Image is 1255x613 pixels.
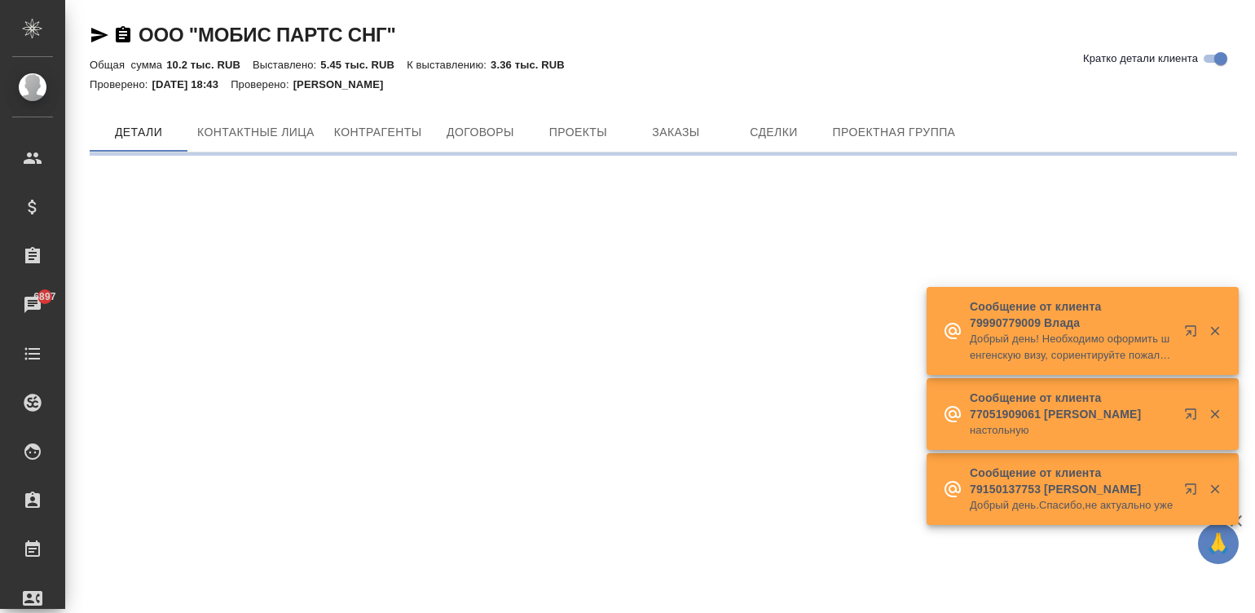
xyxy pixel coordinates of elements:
[539,122,617,143] span: Проекты
[1083,51,1198,67] span: Кратко детали клиента
[334,122,422,143] span: Контрагенты
[441,122,519,143] span: Договоры
[113,25,133,45] button: Скопировать ссылку
[197,122,315,143] span: Контактные лица
[253,59,320,71] p: Выставлено:
[734,122,812,143] span: Сделки
[970,422,1174,439] p: настольную
[970,465,1174,497] p: Сообщение от клиента 79150137753 [PERSON_NAME]
[636,122,715,143] span: Заказы
[293,78,396,90] p: [PERSON_NAME]
[90,25,109,45] button: Скопировать ссылку для ЯМессенджера
[166,59,253,71] p: 10.2 тыс. RUB
[152,78,231,90] p: [DATE] 18:43
[231,78,293,90] p: Проверено:
[1174,315,1213,354] button: Открыть в новой вкладке
[4,284,61,325] a: 6897
[970,298,1174,331] p: Сообщение от клиента 79990779009 Влада
[407,59,491,71] p: К выставлению:
[1198,324,1231,338] button: Закрыть
[24,289,65,305] span: 6897
[970,497,1174,514] p: Добрый день.Спасибо,не актуально уже
[1174,398,1213,437] button: Открыть в новой вкладке
[90,59,166,71] p: Общая сумма
[970,331,1174,364] p: Добрый день! Необходимо оформить шенгенскую визу, сориентируйте пожалуйста по условиям
[90,78,152,90] p: Проверено:
[1198,482,1231,496] button: Закрыть
[320,59,407,71] p: 5.45 тыс. RUB
[832,122,955,143] span: Проектная группа
[1174,473,1213,512] button: Открыть в новой вкладке
[970,390,1174,422] p: Сообщение от клиента 77051909061 [PERSON_NAME]
[139,24,396,46] a: ООО "МОБИС ПАРТС СНГ"
[491,59,577,71] p: 3.36 тыс. RUB
[99,122,178,143] span: Детали
[1198,407,1231,421] button: Закрыть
